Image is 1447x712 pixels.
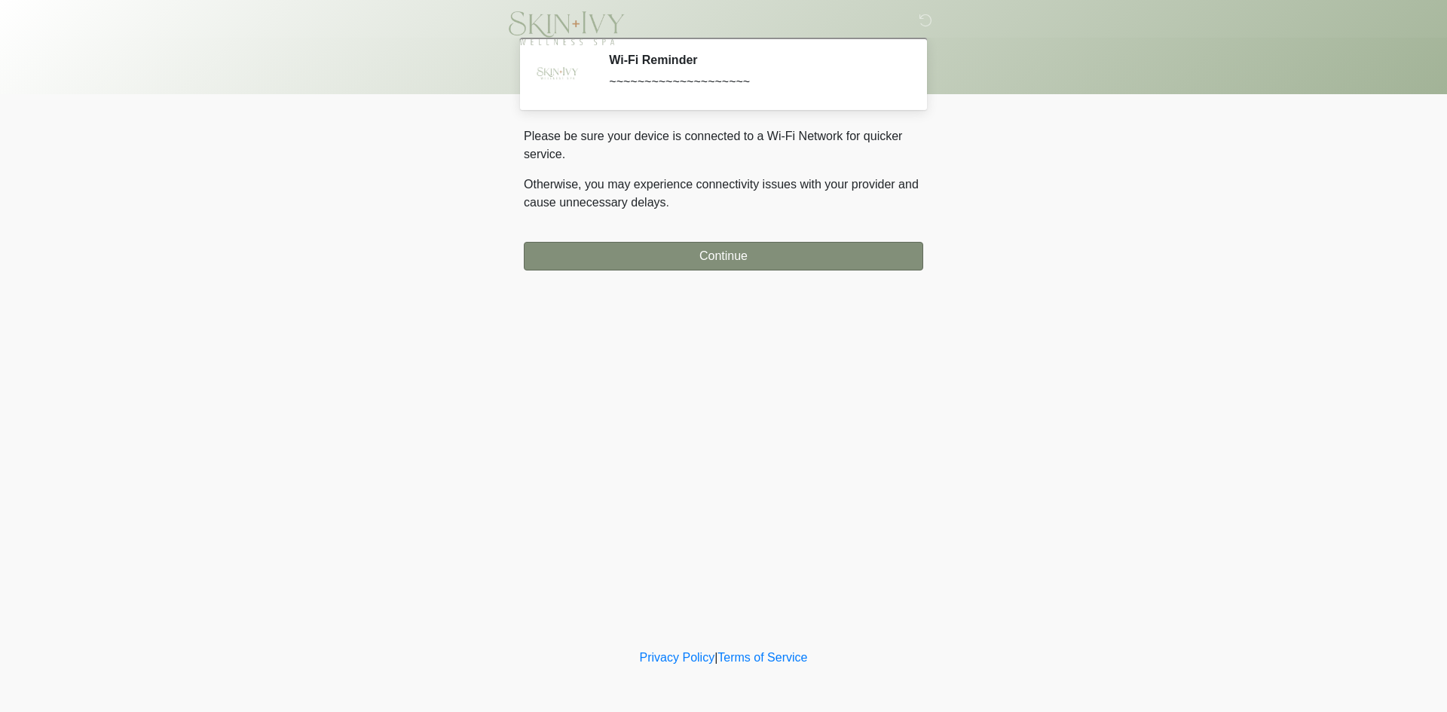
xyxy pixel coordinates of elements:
p: Please be sure your device is connected to a Wi-Fi Network for quicker service. [524,127,923,163]
h2: Wi-Fi Reminder [609,53,901,67]
span: . [666,196,669,209]
a: Privacy Policy [640,651,715,664]
p: Otherwise, you may experience connectivity issues with your provider and cause unnecessary delays [524,176,923,212]
div: ~~~~~~~~~~~~~~~~~~~~ [609,73,901,91]
img: Skin and Ivy Wellness Spa Logo [509,11,626,45]
button: Continue [524,242,923,270]
a: Terms of Service [717,651,807,664]
img: Agent Avatar [535,53,580,98]
a: | [714,651,717,664]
